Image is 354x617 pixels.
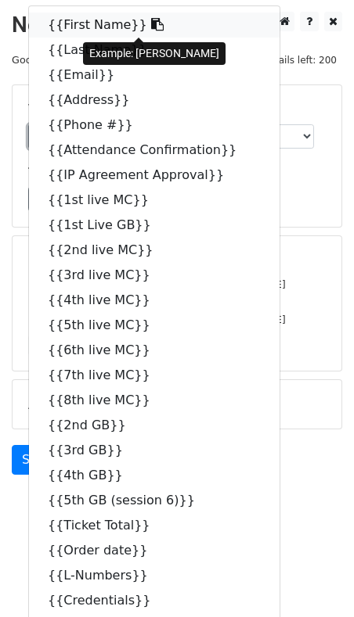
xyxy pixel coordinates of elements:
[276,542,354,617] iframe: Chat Widget
[29,288,280,313] a: {{4th live MC}}
[231,52,342,69] span: Daily emails left: 200
[83,42,226,65] div: Example: [PERSON_NAME]
[29,88,280,113] a: {{Address}}
[29,263,280,288] a: {{3rd live MC}}
[29,138,280,163] a: {{Attendance Confirmation}}
[29,388,280,413] a: {{8th live MC}}
[28,314,286,325] small: [PERSON_NAME][EMAIL_ADDRESS][DOMAIN_NAME]
[29,13,280,38] a: {{First Name}}
[29,413,280,438] a: {{2nd GB}}
[29,213,280,238] a: {{1st Live GB}}
[29,463,280,488] a: {{4th GB}}
[29,438,280,463] a: {{3rd GB}}
[12,54,204,66] small: Google Sheet:
[28,278,286,290] small: [PERSON_NAME][EMAIL_ADDRESS][DOMAIN_NAME]
[12,12,342,38] h2: New Campaign
[29,488,280,513] a: {{5th GB (session 6)}}
[29,113,280,138] a: {{Phone #}}
[29,538,280,563] a: {{Order date}}
[29,188,280,213] a: {{1st live MC}}
[29,363,280,388] a: {{7th live MC}}
[29,238,280,263] a: {{2nd live MC}}
[29,513,280,538] a: {{Ticket Total}}
[29,63,280,88] a: {{Email}}
[29,338,280,363] a: {{6th live MC}}
[29,38,280,63] a: {{Last Name}}
[29,563,280,588] a: {{L-Numbers}}
[231,54,342,66] a: Daily emails left: 200
[29,163,280,188] a: {{IP Agreement Approval}}
[12,445,63,475] a: Send
[29,313,280,338] a: {{5th live MC}}
[29,588,280,613] a: {{Credentials}}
